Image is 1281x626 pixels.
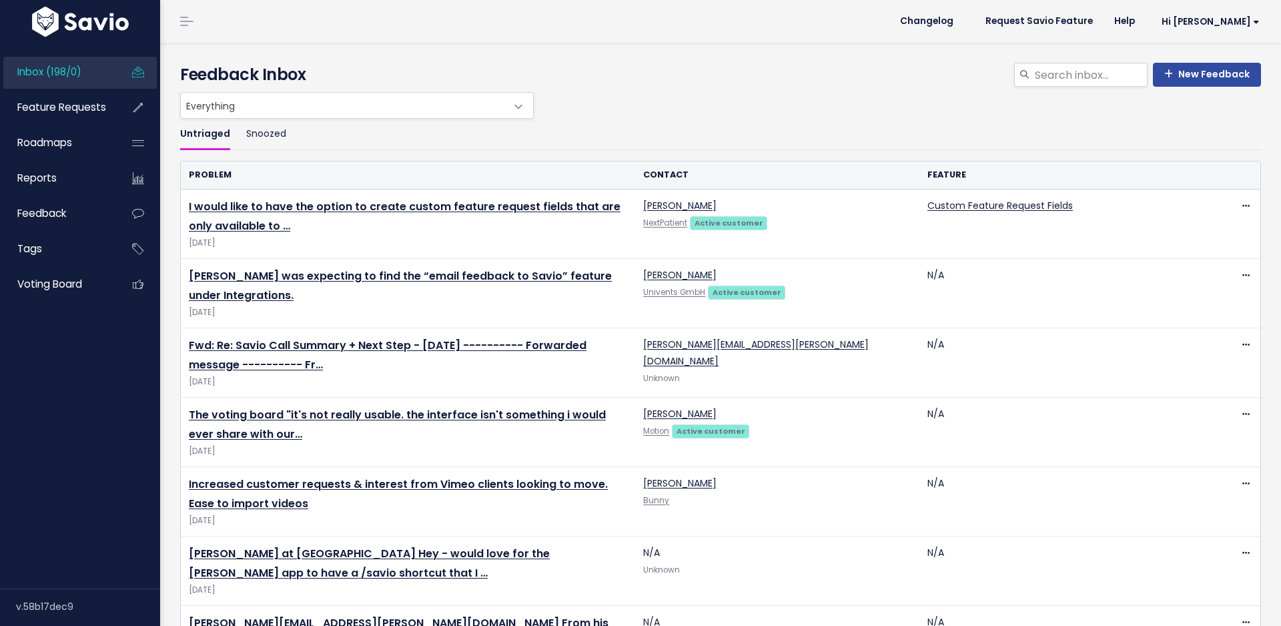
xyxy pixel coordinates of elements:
a: Help [1104,11,1146,31]
a: The voting board "it's not really usable. the interface isn't something i would ever share with our… [189,407,606,442]
a: Voting Board [3,269,111,300]
a: Tags [3,234,111,264]
th: Contact [635,162,919,189]
span: [DATE] [189,583,627,597]
span: Roadmaps [17,135,72,149]
a: Request Savio Feature [975,11,1104,31]
strong: Active customer [713,287,781,298]
strong: Active customer [695,218,763,228]
a: Univents GmbH [643,287,705,298]
a: Hi [PERSON_NAME] [1146,11,1270,32]
a: Feedback [3,198,111,229]
span: [DATE] [189,306,627,320]
img: logo-white.9d6f32f41409.svg [29,7,132,37]
td: N/A [919,398,1204,467]
span: Voting Board [17,277,82,291]
span: Everything [181,93,506,118]
td: N/A [919,328,1204,398]
a: [PERSON_NAME] was expecting to find the “email feedback to Savio” feature under Integrations. [189,268,612,303]
span: [DATE] [189,444,627,458]
a: Active customer [690,216,767,229]
th: Feature [919,162,1204,189]
a: Increased customer requests & interest from Vimeo clients looking to move. Ease to import videos [189,477,608,511]
span: Feedback [17,206,66,220]
a: [PERSON_NAME] [643,477,717,490]
a: Reports [3,163,111,194]
h4: Feedback Inbox [180,63,1261,87]
a: Untriaged [180,119,230,150]
span: [DATE] [189,236,627,250]
a: [PERSON_NAME][EMAIL_ADDRESS][PERSON_NAME][DOMAIN_NAME] [643,338,869,368]
td: N/A [919,259,1204,328]
a: Motion [643,426,669,436]
a: NextPatient [643,218,687,228]
a: New Feedback [1153,63,1261,87]
a: Fwd: Re: Savio Call Summary + Next Step - [DATE] ---------- Forwarded message ---------- Fr… [189,338,586,372]
td: N/A [919,467,1204,537]
span: Hi [PERSON_NAME] [1162,17,1260,27]
a: Roadmaps [3,127,111,158]
a: Active customer [672,424,749,437]
span: [DATE] [189,375,627,389]
strong: Active customer [677,426,745,436]
a: I would like to have the option to create custom feature request fields that are only available to … [189,199,620,234]
span: Everything [180,92,534,119]
span: Reports [17,171,57,185]
div: v.58b17dec9 [16,589,160,624]
span: Feature Requests [17,100,106,114]
a: Snoozed [246,119,286,150]
td: N/A [635,537,919,606]
span: Tags [17,242,42,256]
th: Problem [181,162,635,189]
a: [PERSON_NAME] [643,407,717,420]
td: N/A [919,537,1204,606]
ul: Filter feature requests [180,119,1261,150]
a: [PERSON_NAME] at [GEOGRAPHIC_DATA] Hey - would love for the [PERSON_NAME] app to have a /savio sh... [189,546,550,581]
span: Changelog [900,17,953,26]
span: Inbox (198/0) [17,65,81,79]
span: Unknown [643,373,680,384]
a: [PERSON_NAME] [643,268,717,282]
a: Custom Feature Request Fields [927,199,1073,212]
a: [PERSON_NAME] [643,199,717,212]
span: [DATE] [189,514,627,528]
a: Inbox (198/0) [3,57,111,87]
a: Feature Requests [3,92,111,123]
input: Search inbox... [1033,63,1148,87]
span: Unknown [643,565,680,575]
a: Bunny [643,495,669,506]
a: Active customer [708,285,785,298]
